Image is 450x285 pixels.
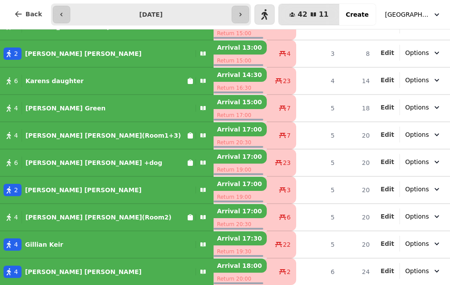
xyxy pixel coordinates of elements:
button: Options [400,45,446,61]
span: Edit [381,104,394,110]
p: [PERSON_NAME] [PERSON_NAME] [25,267,142,276]
p: Arrival 17:00 [214,177,267,191]
span: 2 [287,267,291,276]
button: Options [400,154,446,170]
p: [PERSON_NAME] [PERSON_NAME](Room2) [25,213,171,222]
p: Arrival 18:00 [214,259,267,273]
p: Return 20:30 [214,218,267,230]
button: Edit [381,212,394,221]
span: Edit [381,159,394,165]
td: 6 [296,258,340,285]
p: Return 19:00 [214,191,267,203]
td: 20 [340,176,375,204]
p: Arrival 17:00 [214,122,267,136]
p: Return 15:00 [214,55,267,67]
span: Options [405,185,429,194]
span: Options [405,103,429,112]
span: Edit [381,213,394,219]
p: Return 20:30 [214,136,267,149]
p: Arrival 17:00 [214,204,267,218]
button: Options [400,263,446,279]
button: Edit [381,76,394,84]
p: [PERSON_NAME] [PERSON_NAME] +dog [25,158,162,167]
p: [PERSON_NAME] [PERSON_NAME](Room1+3) [25,131,181,140]
p: Arrival 17:00 [214,150,267,164]
span: 2 [14,186,18,194]
span: Edit [381,186,394,192]
span: 4 [14,267,18,276]
button: Edit [381,239,394,248]
td: 20 [340,231,375,258]
button: Edit [381,103,394,112]
span: 4 [14,131,18,140]
span: 4 [287,49,291,58]
td: 5 [296,95,340,122]
p: [PERSON_NAME] [PERSON_NAME] [25,49,142,58]
td: 8 [340,40,375,67]
span: 4 [14,213,18,222]
td: 3 [296,40,340,67]
span: Options [405,76,429,84]
span: 11 [319,11,328,18]
button: Options [400,208,446,224]
td: 5 [296,122,340,149]
button: Options [400,236,446,252]
button: Options [400,72,446,88]
button: Edit [381,130,394,139]
span: Edit [381,50,394,56]
p: Return 19:30 [214,245,267,258]
span: Edit [381,77,394,83]
td: 18 [340,95,375,122]
button: Edit [381,48,394,57]
p: Arrival 14:30 [214,68,267,82]
button: Back [7,4,49,25]
span: 4 [14,240,18,249]
button: Options [400,181,446,197]
span: 23 [283,77,291,85]
td: 5 [296,231,340,258]
p: Return 16:30 [214,82,267,94]
span: Back [25,11,42,17]
button: 4211 [279,4,339,25]
button: Options [400,99,446,115]
span: Create [346,11,369,18]
td: 24 [340,258,375,285]
p: Gillian Keir [25,240,63,249]
p: Arrival 15:00 [214,95,267,109]
p: Arrival 17:30 [214,231,267,245]
td: 20 [340,204,375,231]
span: Edit [381,268,394,274]
button: Options [400,127,446,142]
p: Return 19:00 [214,164,267,176]
td: 5 [296,149,340,176]
span: 2 [14,49,18,58]
span: Options [405,157,429,166]
p: [PERSON_NAME] [PERSON_NAME] [25,186,142,194]
span: 3 [287,186,291,194]
td: 20 [340,122,375,149]
p: [PERSON_NAME] Green [25,104,105,113]
td: 5 [296,204,340,231]
span: 7 [287,104,291,113]
button: Edit [381,267,394,275]
span: Options [405,48,429,57]
p: Return 17:00 [214,109,267,121]
span: 6 [287,213,291,222]
button: Edit [381,185,394,194]
p: Return 15:00 [214,27,267,40]
td: 5 [296,176,340,204]
button: Create [339,4,376,25]
p: Karens daughter [25,77,83,85]
span: 7 [287,131,291,140]
span: 42 [298,11,307,18]
td: 14 [340,67,375,95]
span: 6 [14,158,18,167]
p: Arrival 13:00 [214,40,267,55]
p: Return 20:00 [214,273,267,285]
span: Edit [381,132,394,138]
span: Options [405,239,429,248]
button: [GEOGRAPHIC_DATA] [380,7,446,22]
button: Edit [381,157,394,166]
span: Edit [381,241,394,247]
span: Options [405,212,429,221]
